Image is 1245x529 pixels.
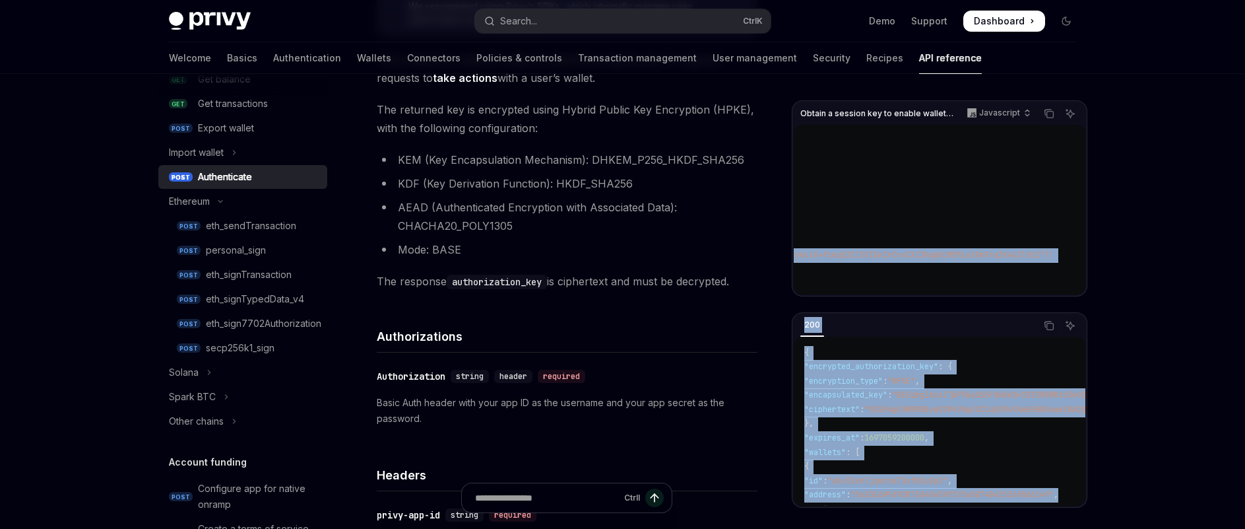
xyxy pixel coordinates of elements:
button: Open search [475,9,771,33]
button: Toggle Ethereum section [158,190,327,213]
a: POSTeth_sendTransaction [158,214,327,238]
button: Copy the contents from the code block [1040,317,1058,334]
button: Copy the contents from the code block [1040,105,1058,122]
span: The returned key is encrypted using Hybrid Public Key Encryption (HPKE), with the following confi... [377,100,757,137]
a: GETGet transactions [158,92,327,116]
button: Toggle dark mode [1056,11,1077,32]
span: : [823,476,827,486]
h4: Authorizations [377,328,757,345]
a: User management [713,42,797,74]
a: POSTConfigure app for native onramp [158,477,327,516]
span: : [846,489,850,500]
span: POST [177,343,201,353]
button: Toggle Other chains section [158,409,327,433]
span: "address" [804,489,846,500]
li: KDF (Key Derivation Function): HKDF_SHA256 [377,174,757,193]
button: Send message [645,489,664,507]
span: : [ [846,447,860,458]
a: Security [813,42,850,74]
span: POST [177,246,201,256]
span: "chain_type" [804,504,860,514]
span: 1697059200000 [864,433,924,443]
span: : [860,504,864,514]
a: Policies & controls [476,42,562,74]
a: POSTeth_signTypedData_v4 [158,287,327,311]
code: authorization_key [447,275,547,289]
div: Authorization [377,370,445,383]
span: string [456,371,484,382]
span: POST [177,295,201,304]
div: Get transactions [198,96,268,112]
button: Ask AI [1062,317,1079,334]
a: Welcome [169,42,211,74]
div: Import wallet [169,145,224,160]
div: required [538,370,585,383]
a: take actions [433,71,497,85]
a: Wallets [357,42,391,74]
span: The response is ciphertext and must be decrypted. [377,272,757,291]
span: : [887,390,892,400]
span: { [804,461,809,472]
a: Connectors [407,42,461,74]
span: '{"user_jwt":"[SECURITY_DATA]","encryption_type":"HPKE","recipient_public_key":"DAQcDQgAEx4aoeD72... [342,250,1054,260]
span: "encryption_type" [804,376,883,386]
a: Support [911,15,947,28]
a: API reference [919,42,982,74]
div: eth_sign7702Authorization [206,316,321,332]
span: : [883,376,887,386]
span: "encrypted_authorization_key" [804,361,938,372]
a: Transaction management [578,42,697,74]
div: Configure app for native onramp [198,481,319,512]
p: Basic Auth header with your app ID as the username and your app secret as the password. [377,395,757,427]
span: : [860,433,864,443]
span: POST [177,319,201,329]
a: Recipes [866,42,903,74]
span: "ethereum" [864,504,910,514]
li: AEAD (Authenticated Encryption with Associated Data): CHACHA20_POLY1305 [377,198,757,235]
div: Authenticate [198,169,252,185]
span: POST [177,270,201,280]
span: "id" [804,476,823,486]
li: Mode: BASE [377,240,757,259]
button: Ask AI [1062,105,1079,122]
a: Demo [869,15,895,28]
span: POST [169,492,193,502]
div: Ethereum [169,194,210,209]
span: , [1054,489,1058,500]
a: Authentication [273,42,341,74]
span: Obtain a session key to enable wallet access. [800,108,955,119]
a: POSTeth_sign7702Authorization [158,312,327,335]
a: POSTExport wallet [158,116,327,140]
div: secp256k1_sign [206,340,274,356]
img: dark logo [169,12,251,30]
span: "wallets" [804,447,846,458]
span: Ctrl K [743,16,763,26]
div: Spark BTC [169,389,216,405]
span: { [804,347,809,358]
span: "HPKE" [887,376,915,386]
span: Dashboard [974,15,1025,28]
div: 200 [800,317,824,333]
div: Other chains [169,413,224,429]
a: Dashboard [963,11,1045,32]
span: }, [804,418,814,429]
div: Search... [500,13,537,29]
a: POSTsecp256k1_sign [158,336,327,360]
button: Toggle Solana section [158,361,327,384]
button: Javascript [960,102,1037,125]
span: "encapsulated_key" [804,390,887,400]
button: Toggle Spark BTC section [158,385,327,409]
span: POST [169,172,193,182]
span: "ubul5xhljqorce73sf82u0p3" [827,476,947,486]
span: , [915,376,920,386]
span: POST [177,221,201,231]
li: KEM (Key Encapsulation Mechanism): DHKEM_P256_HKDF_SHA256 [377,151,757,169]
div: Solana [169,365,199,380]
p: Javascript [979,108,1020,118]
span: , [924,433,929,443]
span: GET [169,99,187,109]
div: personal_sign [206,242,266,258]
a: POSTpersonal_sign [158,238,327,262]
span: POST [169,123,193,133]
span: : [860,404,864,415]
